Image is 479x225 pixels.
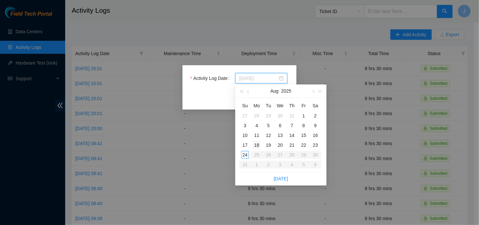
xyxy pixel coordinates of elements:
[298,100,310,111] th: Fr
[253,141,261,149] div: 18
[265,131,272,139] div: 12
[265,112,272,120] div: 29
[190,73,232,83] label: Activity Log Date
[239,140,251,150] td: 2025-08-17
[288,122,296,129] div: 7
[251,100,263,111] th: Mo
[274,176,288,181] a: [DATE]
[310,121,321,130] td: 2025-08-09
[281,84,291,97] button: 2025
[239,111,251,121] td: 2025-07-27
[270,84,279,97] button: Aug
[300,122,308,129] div: 8
[310,111,321,121] td: 2025-08-02
[274,100,286,111] th: We
[312,131,319,139] div: 16
[251,111,263,121] td: 2025-07-28
[276,141,284,149] div: 20
[241,112,249,120] div: 27
[251,121,263,130] td: 2025-08-04
[265,122,272,129] div: 5
[239,150,251,160] td: 2025-08-24
[274,121,286,130] td: 2025-08-06
[241,151,249,159] div: 24
[263,130,274,140] td: 2025-08-12
[263,121,274,130] td: 2025-08-05
[276,122,284,129] div: 6
[241,141,249,149] div: 17
[253,112,261,120] div: 28
[251,140,263,150] td: 2025-08-18
[263,140,274,150] td: 2025-08-19
[312,122,319,129] div: 9
[286,121,298,130] td: 2025-08-07
[265,141,272,149] div: 19
[298,111,310,121] td: 2025-08-01
[274,111,286,121] td: 2025-07-30
[298,140,310,150] td: 2025-08-22
[286,130,298,140] td: 2025-08-14
[288,131,296,139] div: 14
[286,100,298,111] th: Th
[312,141,319,149] div: 23
[286,111,298,121] td: 2025-07-31
[241,122,249,129] div: 3
[263,111,274,121] td: 2025-07-29
[276,131,284,139] div: 13
[298,121,310,130] td: 2025-08-08
[239,130,251,140] td: 2025-08-10
[274,140,286,150] td: 2025-08-20
[288,141,296,149] div: 21
[253,122,261,129] div: 4
[263,100,274,111] th: Tu
[312,112,319,120] div: 2
[300,141,308,149] div: 22
[298,130,310,140] td: 2025-08-15
[300,131,308,139] div: 15
[241,131,249,139] div: 10
[239,100,251,111] th: Su
[288,112,296,120] div: 31
[239,121,251,130] td: 2025-08-03
[300,112,308,120] div: 1
[239,75,278,82] input: Activity Log Date
[251,130,263,140] td: 2025-08-11
[286,140,298,150] td: 2025-08-21
[276,112,284,120] div: 30
[253,131,261,139] div: 11
[274,130,286,140] td: 2025-08-13
[310,140,321,150] td: 2025-08-23
[310,100,321,111] th: Sa
[310,130,321,140] td: 2025-08-16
